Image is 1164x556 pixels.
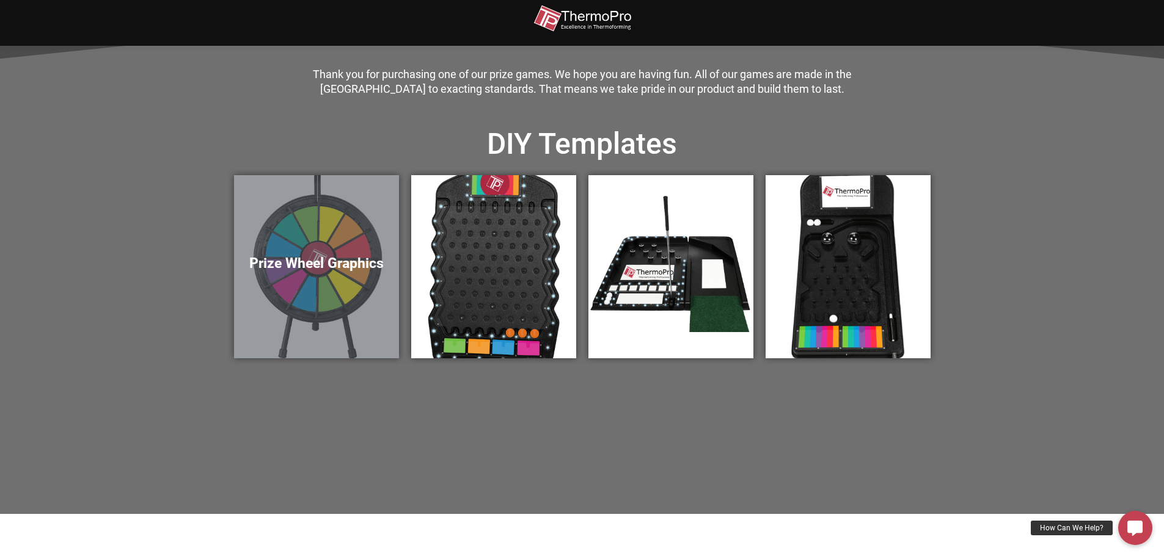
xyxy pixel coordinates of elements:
div: Thank you for purchasing one of our prize games. We hope you are having fun. All of our games are... [304,67,861,98]
div: How Can We Help? [1031,521,1113,535]
h5: Prize Wheel Graphics [246,255,387,272]
h2: DIY Templates [234,125,931,163]
a: Prize Wheel Graphics [234,175,399,358]
img: thermopro-logo-non-iso [533,5,631,32]
a: How Can We Help? [1118,511,1152,545]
